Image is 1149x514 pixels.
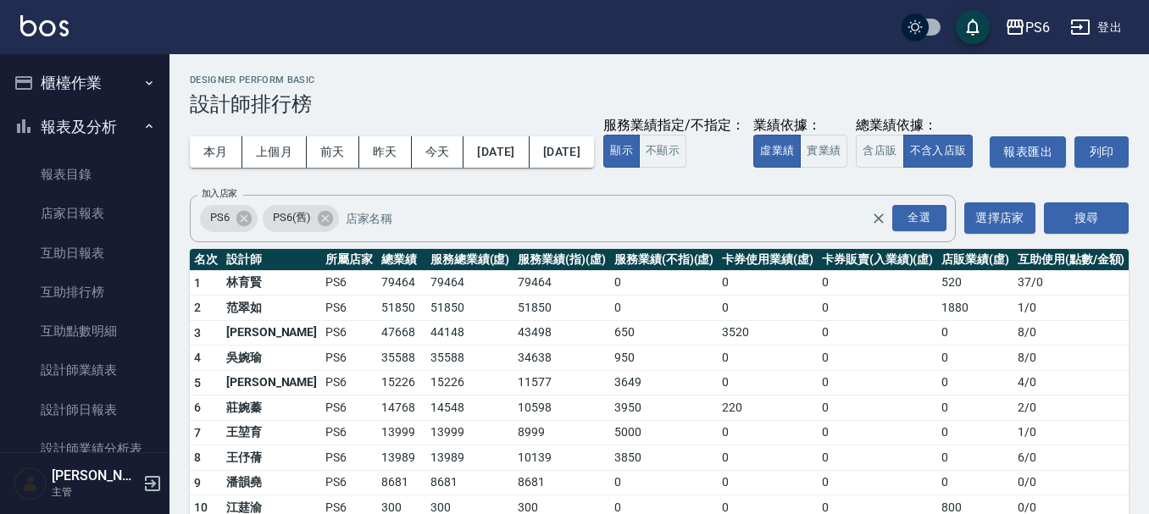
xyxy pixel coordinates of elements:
td: 范翠如 [222,296,321,321]
td: 79464 [377,270,426,296]
h2: Designer Perform Basic [190,75,1129,86]
td: 1880 [937,296,1013,321]
td: 10598 [513,395,610,421]
span: 2 [194,301,201,314]
button: [DATE] [530,136,594,168]
td: 0 [818,370,937,395]
a: 設計師業績表 [7,351,163,390]
span: 4 [194,351,201,364]
td: 0 [718,270,818,296]
a: 互助排行榜 [7,273,163,312]
th: 設計師 [222,249,321,271]
span: 9 [194,476,201,489]
td: 2 / 0 [1013,395,1129,421]
th: 總業績 [377,249,426,271]
td: 0 [818,320,937,345]
span: 1 [194,276,201,290]
span: PS6(舊) [263,209,321,226]
span: 8 [194,450,201,464]
td: PS6 [321,345,377,371]
td: 吳婉瑜 [222,345,321,371]
td: 13999 [377,420,426,445]
td: 0 [818,470,937,495]
td: [PERSON_NAME] [222,370,321,395]
td: 6 / 0 [1013,445,1129,471]
td: 35588 [426,345,514,371]
td: 51850 [513,296,610,321]
a: 互助點數明細 [7,312,163,351]
button: Open [889,202,950,235]
td: 0 [937,320,1013,345]
td: 35588 [377,345,426,371]
td: PS6 [321,470,377,495]
td: 0 [610,296,718,321]
button: 不顯示 [639,135,686,168]
td: PS6 [321,445,377,471]
td: 650 [610,320,718,345]
span: 10 [194,500,208,514]
a: 店家日報表 [7,194,163,233]
td: 0 [610,270,718,296]
div: PS6 [200,205,258,232]
td: 8999 [513,420,610,445]
td: PS6 [321,320,377,345]
button: 不含入店販 [903,135,974,168]
a: 設計師日報表 [7,390,163,429]
td: 13999 [426,420,514,445]
div: 總業績依據： [856,117,981,135]
td: 0 [718,445,818,471]
span: 3 [194,326,201,340]
td: [PERSON_NAME] [222,320,321,345]
td: PS6 [321,420,377,445]
td: 4 / 0 [1013,370,1129,395]
button: 昨天 [359,136,412,168]
h5: [PERSON_NAME] [52,467,138,484]
td: 8681 [513,470,610,495]
button: 搜尋 [1044,202,1129,234]
td: 0 [818,345,937,371]
th: 服務業績(指)(虛) [513,249,610,271]
button: 前天 [307,136,359,168]
input: 店家名稱 [341,203,901,233]
td: 79464 [426,270,514,296]
th: 互助使用(點數/金額) [1013,249,1129,271]
td: 8681 [377,470,426,495]
div: PS6(舊) [263,205,339,232]
button: 選擇店家 [964,202,1035,234]
td: 3950 [610,395,718,421]
a: 設計師業績分析表 [7,429,163,468]
th: 所屬店家 [321,249,377,271]
td: 11577 [513,370,610,395]
button: 列印 [1074,136,1129,168]
img: Logo [20,15,69,36]
button: 含店販 [856,135,903,168]
td: 13989 [377,445,426,471]
td: 0 [818,420,937,445]
td: 0 [818,296,937,321]
td: 0 [718,470,818,495]
td: 0 [718,420,818,445]
td: 0 [818,270,937,296]
td: 5000 [610,420,718,445]
a: 互助日報表 [7,234,163,273]
td: 15226 [426,370,514,395]
td: 王堃育 [222,420,321,445]
td: 44148 [426,320,514,345]
td: 0 [718,370,818,395]
td: 0 [610,470,718,495]
td: 0 [818,445,937,471]
th: 卡券使用業績(虛) [718,249,818,271]
button: 本月 [190,136,242,168]
td: 51850 [426,296,514,321]
span: 6 [194,401,201,414]
td: 10139 [513,445,610,471]
td: 3850 [610,445,718,471]
td: 林育賢 [222,270,321,296]
th: 卡券販賣(入業績)(虛) [818,249,937,271]
th: 店販業績(虛) [937,249,1013,271]
td: 潘韻堯 [222,470,321,495]
div: 全選 [892,205,946,231]
td: 0 [937,395,1013,421]
td: 8681 [426,470,514,495]
td: 0 [937,370,1013,395]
